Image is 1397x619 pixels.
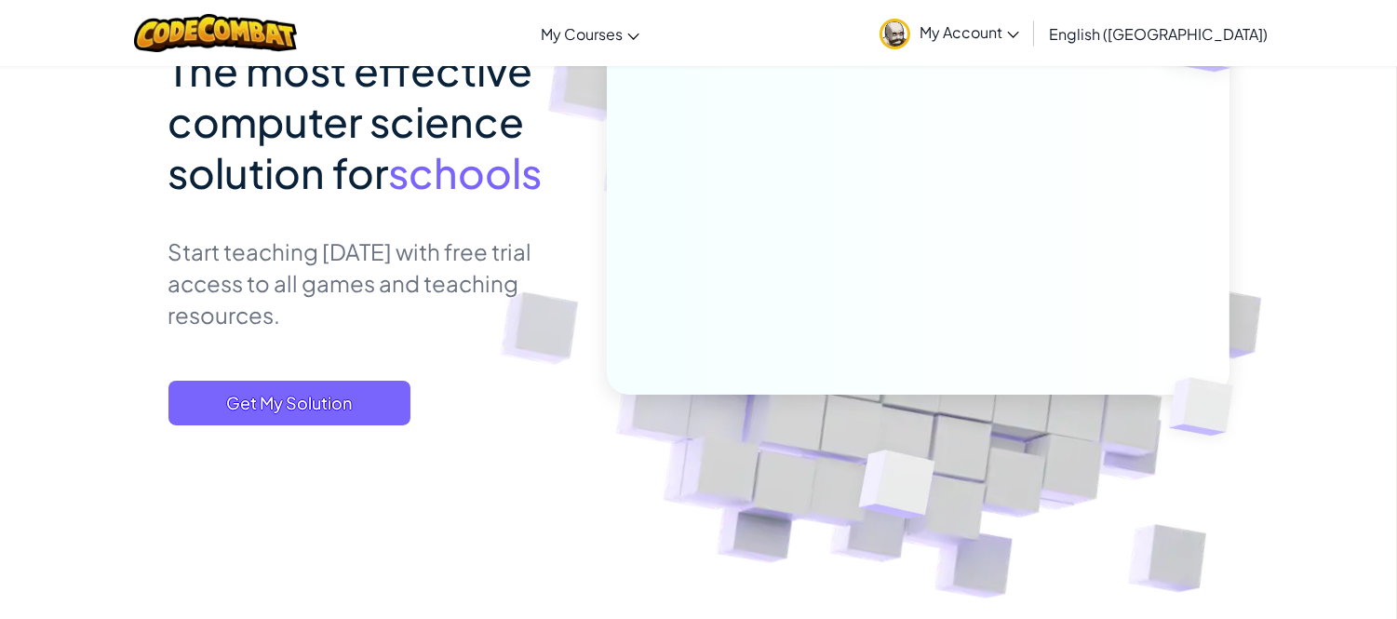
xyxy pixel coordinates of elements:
p: Start teaching [DATE] with free trial access to all games and teaching resources. [168,235,579,330]
span: The most effective computer science solution for [168,44,533,198]
span: schools [389,146,543,198]
img: CodeCombat logo [134,14,297,52]
button: Get My Solution [168,381,410,425]
span: English ([GEOGRAPHIC_DATA]) [1049,24,1268,44]
a: English ([GEOGRAPHIC_DATA]) [1040,8,1277,59]
span: My Courses [541,24,623,44]
span: My Account [920,22,1019,42]
a: My Account [870,4,1028,62]
img: Overlap cubes [1137,339,1277,475]
img: Overlap cubes [813,410,979,565]
img: avatar [880,19,910,49]
a: My Courses [531,8,649,59]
